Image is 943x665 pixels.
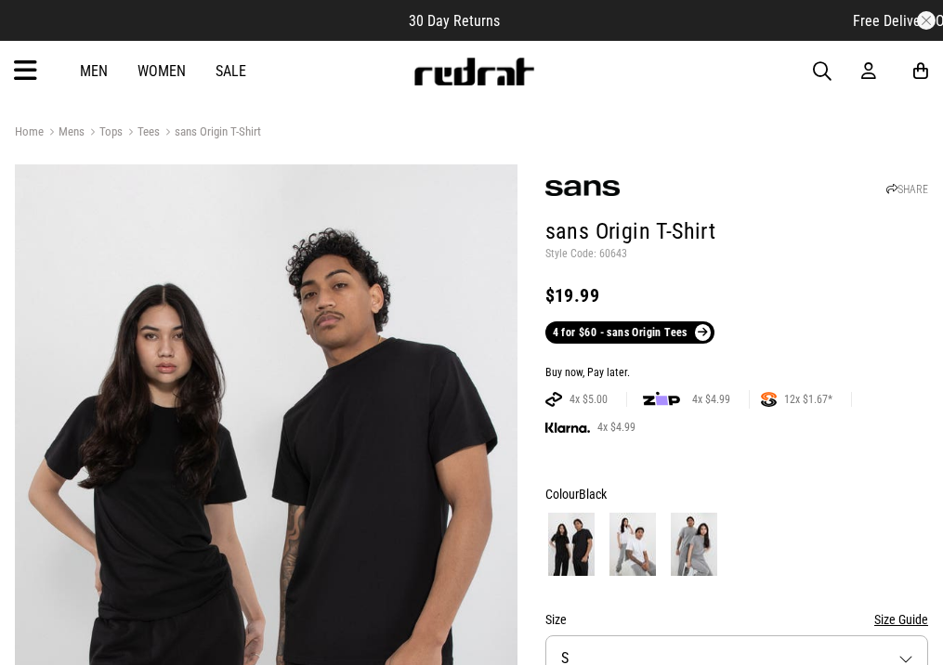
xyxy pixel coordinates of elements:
[545,180,620,196] img: sans
[138,62,186,80] a: Women
[15,124,44,138] a: Home
[80,62,108,80] a: Men
[545,217,928,247] h1: sans Origin T-Shirt
[886,183,928,196] a: SHARE
[671,513,717,576] img: Grey Marle
[685,392,738,407] span: 4x $4.99
[44,124,85,142] a: Mens
[590,420,643,435] span: 4x $4.99
[545,392,562,407] img: AFTERPAY
[545,483,928,505] div: Colour
[761,392,777,407] img: SPLITPAY
[609,513,656,576] img: White
[545,366,928,381] div: Buy now, Pay later.
[874,608,928,631] button: Size Guide
[777,392,840,407] span: 12x $1.67*
[537,11,816,30] iframe: Customer reviews powered by Trustpilot
[85,124,123,142] a: Tops
[643,390,680,409] img: zip
[160,124,261,142] a: sans Origin T-Shirt
[545,321,715,344] a: 4 for $60 - sans Origin Tees
[562,392,615,407] span: 4x $5.00
[579,487,607,502] span: Black
[545,247,928,262] p: Style Code: 60643
[545,423,590,433] img: KLARNA
[545,608,928,631] div: Size
[413,58,535,85] img: Redrat logo
[409,12,500,30] span: 30 Day Returns
[545,284,928,306] div: $19.99
[216,62,246,80] a: Sale
[123,124,160,142] a: Tees
[548,513,595,576] img: Black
